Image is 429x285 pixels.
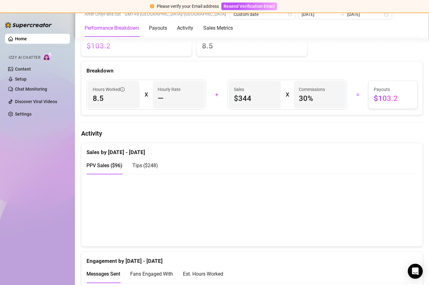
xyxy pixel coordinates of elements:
[408,264,423,279] div: Open Intercom Messenger
[374,93,412,103] span: $103.2
[299,93,341,103] span: 30 %
[157,3,219,10] div: Please verify your Email address
[351,90,365,100] div: =
[86,252,417,265] div: Engagement by [DATE] - [DATE]
[15,87,47,92] a: Chat Monitoring
[210,90,224,100] div: +
[93,93,135,103] span: 8.5
[85,9,121,19] span: After OnlyFans cut
[15,99,57,104] a: Discover Viral Videos
[93,86,125,93] span: Hours Worked
[86,162,122,168] span: PPV Sales ( $96 )
[85,24,139,32] div: Performance Breakdown
[150,4,154,8] span: exclamation-circle
[120,87,125,92] span: info-circle
[86,271,120,277] span: Messages Sent
[286,90,289,100] div: X
[234,86,276,93] span: Sales
[158,93,164,103] span: —
[234,93,276,103] span: $344
[158,86,180,93] article: Hourly Rate
[81,129,423,138] h4: Activity
[132,162,158,168] span: Tips ( $248 )
[183,270,223,278] div: Est. Hours Worked
[177,24,193,32] div: Activity
[15,77,27,82] a: Setup
[145,90,148,100] div: X
[221,2,277,10] button: Resend Verification Email
[340,12,345,17] span: swap-right
[149,24,167,32] div: Payouts
[202,41,302,51] span: 8.5
[15,36,27,41] a: Home
[125,9,226,19] span: GMT+8 [GEOGRAPHIC_DATA]/[GEOGRAPHIC_DATA]
[86,41,186,51] span: $103.2
[224,4,275,9] span: Resend Verification Email
[374,86,412,93] span: Payouts
[234,10,292,19] span: Custom date
[130,271,173,277] span: Fans Engaged With
[347,11,383,18] input: End date
[9,55,40,61] span: Izzy AI Chatter
[203,24,233,32] div: Sales Metrics
[288,12,292,16] span: calendar
[340,12,345,17] span: to
[15,112,32,117] a: Settings
[302,11,337,18] input: Start date
[15,67,31,72] a: Content
[86,67,417,75] div: Breakdown
[43,52,52,61] img: AI Chatter
[5,22,52,28] img: logo-BBDzfeDw.svg
[299,86,325,93] article: Commissions
[86,143,417,157] div: Sales by [DATE] - [DATE]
